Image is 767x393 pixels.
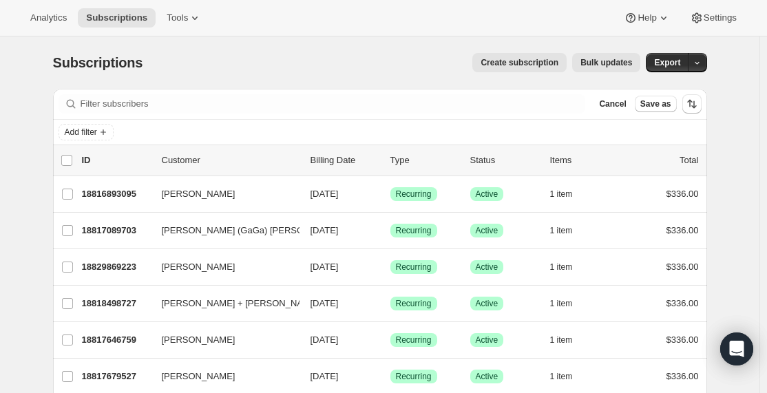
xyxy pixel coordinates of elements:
[158,8,210,28] button: Tools
[666,334,699,345] span: $336.00
[311,298,339,308] span: [DATE]
[396,262,432,273] span: Recurring
[82,333,151,347] p: 18817646759
[476,298,498,309] span: Active
[311,225,339,235] span: [DATE]
[666,262,699,272] span: $336.00
[82,257,699,277] div: 18829869223[PERSON_NAME][DATE]SuccessRecurringSuccessActive1 item$336.00
[154,329,291,351] button: [PERSON_NAME]
[550,189,573,200] span: 1 item
[311,371,339,381] span: [DATE]
[550,330,588,350] button: 1 item
[154,220,291,242] button: [PERSON_NAME] (GaGa) [PERSON_NAME]
[82,184,699,204] div: 18816893095[PERSON_NAME][DATE]SuccessRecurringSuccessActive1 item$336.00
[154,256,291,278] button: [PERSON_NAME]
[616,8,678,28] button: Help
[396,225,432,236] span: Recurring
[154,183,291,205] button: [PERSON_NAME]
[666,189,699,199] span: $336.00
[550,257,588,277] button: 1 item
[167,12,188,23] span: Tools
[666,225,699,235] span: $336.00
[476,262,498,273] span: Active
[472,53,567,72] button: Create subscription
[53,55,143,70] span: Subscriptions
[59,124,114,140] button: Add filter
[476,334,498,346] span: Active
[599,98,626,109] span: Cancel
[396,298,432,309] span: Recurring
[30,12,67,23] span: Analytics
[682,8,745,28] button: Settings
[550,225,573,236] span: 1 item
[396,189,432,200] span: Recurring
[82,370,151,383] p: 18817679527
[162,224,344,237] span: [PERSON_NAME] (GaGa) [PERSON_NAME]
[550,334,573,346] span: 1 item
[390,153,459,167] div: Type
[550,371,573,382] span: 1 item
[580,57,632,68] span: Bulk updates
[162,297,319,310] span: [PERSON_NAME] + [PERSON_NAME]
[666,298,699,308] span: $336.00
[154,365,291,387] button: [PERSON_NAME]
[82,330,699,350] div: 18817646759[PERSON_NAME][DATE]SuccessRecurringSuccessActive1 item$336.00
[82,367,699,386] div: 18817679527[PERSON_NAME][DATE]SuccessRecurringSuccessActive1 item$336.00
[162,333,235,347] span: [PERSON_NAME]
[680,153,698,167] p: Total
[682,94,702,114] button: Sort the results
[550,367,588,386] button: 1 item
[396,371,432,382] span: Recurring
[154,293,291,315] button: [PERSON_NAME] + [PERSON_NAME]
[550,294,588,313] button: 1 item
[162,187,235,201] span: [PERSON_NAME]
[78,8,156,28] button: Subscriptions
[720,332,753,365] div: Open Intercom Messenger
[82,224,151,237] p: 18817089703
[470,153,539,167] p: Status
[654,57,680,68] span: Export
[82,260,151,274] p: 18829869223
[476,371,498,382] span: Active
[646,53,689,72] button: Export
[82,153,699,167] div: IDCustomerBilling DateTypeStatusItemsTotal
[311,262,339,272] span: [DATE]
[396,334,432,346] span: Recurring
[82,294,699,313] div: 18818498727[PERSON_NAME] + [PERSON_NAME][DATE]SuccessRecurringSuccessActive1 item$336.00
[82,187,151,201] p: 18816893095
[311,189,339,199] span: [DATE]
[86,12,147,23] span: Subscriptions
[572,53,640,72] button: Bulk updates
[593,96,631,112] button: Cancel
[704,12,737,23] span: Settings
[640,98,671,109] span: Save as
[162,370,235,383] span: [PERSON_NAME]
[311,334,339,345] span: [DATE]
[476,225,498,236] span: Active
[22,8,75,28] button: Analytics
[81,94,586,114] input: Filter subscribers
[82,297,151,310] p: 18818498727
[666,371,699,381] span: $336.00
[550,153,619,167] div: Items
[476,189,498,200] span: Active
[550,298,573,309] span: 1 item
[311,153,379,167] p: Billing Date
[82,221,699,240] div: 18817089703[PERSON_NAME] (GaGa) [PERSON_NAME][DATE]SuccessRecurringSuccessActive1 item$336.00
[638,12,656,23] span: Help
[550,262,573,273] span: 1 item
[162,260,235,274] span: [PERSON_NAME]
[635,96,677,112] button: Save as
[481,57,558,68] span: Create subscription
[65,127,97,138] span: Add filter
[162,153,300,167] p: Customer
[550,221,588,240] button: 1 item
[82,153,151,167] p: ID
[550,184,588,204] button: 1 item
